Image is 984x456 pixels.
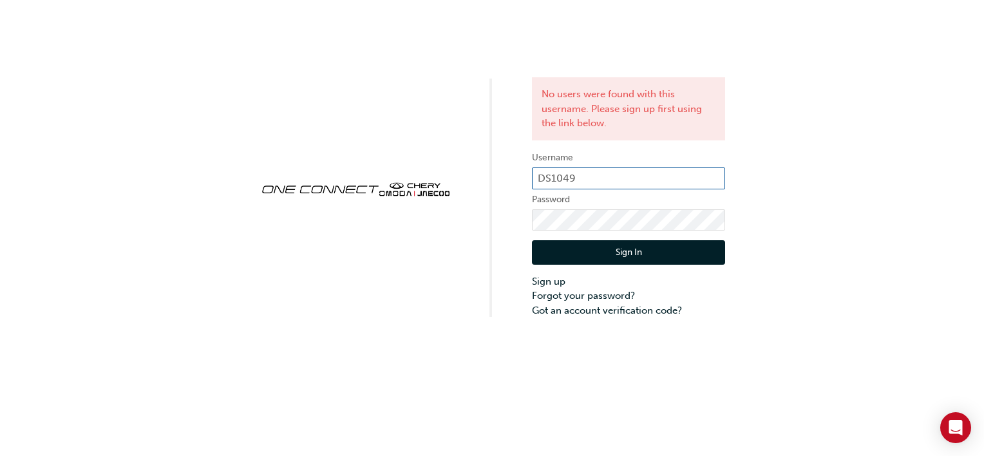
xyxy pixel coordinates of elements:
img: oneconnect [259,171,452,205]
button: Sign In [532,240,725,265]
label: Username [532,150,725,166]
div: No users were found with this username. Please sign up first using the link below. [532,77,725,140]
a: Got an account verification code? [532,303,725,318]
label: Password [532,192,725,207]
a: Sign up [532,274,725,289]
input: Username [532,167,725,189]
a: Forgot your password? [532,289,725,303]
div: Open Intercom Messenger [940,412,971,443]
